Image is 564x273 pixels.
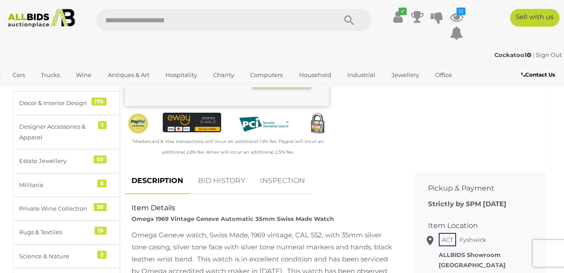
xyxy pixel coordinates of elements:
a: Jewellery [386,68,425,82]
a: Trucks [35,68,66,82]
div: Estate Jewellery [19,156,93,166]
h2: Item Details [132,204,395,212]
strong: ALLBIDS Showroom [GEOGRAPHIC_DATA] [439,251,506,269]
b: Contact Us [521,71,555,78]
div: 58 [94,203,107,211]
div: Private Wine Collection [19,204,93,214]
b: Strictly by 5PM [DATE] [428,200,506,208]
a: Computers [244,68,288,82]
button: Search [327,9,371,31]
a: Science & Nature 3 [13,244,120,268]
a: Private Wine Collection 58 [13,197,120,220]
span: ACT [439,233,456,246]
img: Secured by Rapid SSL [306,113,329,135]
a: [GEOGRAPHIC_DATA] [41,82,116,97]
strong: Omega 1969 Vintage Geneve Automatic 35mm Swiss Made Watch [132,215,334,222]
a: Hospitality [160,68,203,82]
img: Allbids.com.au [4,9,78,28]
a: Decor & Interior Design 170 [13,91,120,115]
i: ✔ [399,8,407,15]
div: 1 [98,121,107,129]
a: Charity [207,68,240,82]
span: | [533,51,535,58]
span: Fyshwick [457,234,489,245]
h2: Item Location [428,222,519,230]
a: INSPECTION [253,168,312,194]
a: Contact Us [521,70,557,80]
div: 5 [97,179,107,187]
div: 3 [97,251,107,259]
i: 12 [457,8,465,15]
a: DESCRIPTION [125,168,190,194]
div: Rugs & Textiles [19,227,93,237]
a: Cockatoo1 [494,51,533,58]
a: ✔ [391,9,404,25]
a: Rugs & Textiles 19 [13,220,120,244]
a: BID HISTORY [191,168,252,194]
div: Science & Nature [19,251,93,261]
small: Mastercard & Visa transactions will incur an additional 1.9% fee. Paypal will incur an additional... [132,139,324,155]
a: Cars [7,68,31,82]
a: Office [429,68,458,82]
div: Militaria [19,180,93,190]
a: Sports [7,82,37,97]
div: Designer Accessories & Apparel [19,122,93,143]
a: Industrial [342,68,381,82]
a: Antiques & Art [102,68,155,82]
div: 93 [94,155,107,163]
a: Household [293,68,337,82]
a: 12 [450,9,463,25]
a: Designer Accessories & Apparel 1 [13,115,120,149]
a: Sell with us [510,9,560,27]
div: 19 [95,227,107,235]
a: Militaria 5 [13,173,120,197]
div: Decor & Interior Design [19,98,93,108]
div: 170 [91,98,107,106]
h2: Pickup & Payment [428,184,519,192]
a: Wine [70,68,97,82]
img: eWAY Payment Gateway [163,113,221,132]
img: PCI DSS compliant [235,113,293,136]
strong: Cockatoo1 [494,51,531,58]
img: Official PayPal Seal [127,113,149,134]
a: Sign Out [536,51,562,58]
a: Estate Jewellery 93 [13,149,120,173]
